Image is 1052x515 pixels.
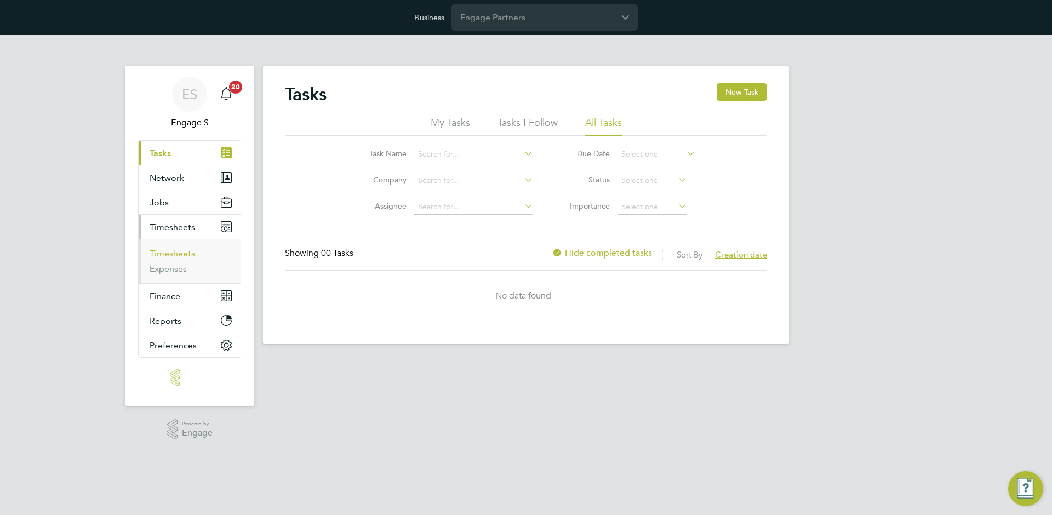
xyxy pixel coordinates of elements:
[357,148,407,158] label: Task Name
[431,116,470,136] li: My Tasks
[618,199,687,215] input: Select one
[715,249,767,260] span: Creation date
[139,333,241,357] button: Preferences
[167,419,213,440] a: Powered byEngage
[182,87,197,101] span: ES
[561,148,610,158] label: Due Date
[139,215,241,239] button: Timesheets
[139,190,241,214] button: Jobs
[561,201,610,211] label: Importance
[585,116,622,136] li: All Tasks
[150,340,197,351] span: Preferences
[139,308,241,333] button: Reports
[285,83,327,105] h2: Tasks
[182,419,213,428] span: Powered by
[229,81,242,94] span: 20
[150,248,195,259] a: Timesheets
[321,248,353,259] span: 00 Tasks
[285,290,762,302] div: No data found
[414,147,533,162] input: Search for...
[677,249,702,260] label: Sort By
[1008,471,1043,506] button: Engage Resource Center
[138,77,241,129] a: ESEngage S
[150,173,184,183] span: Network
[717,83,767,101] button: New Task
[357,201,407,211] label: Assignee
[170,369,209,386] img: engage-logo-retina.png
[561,175,610,185] label: Status
[150,222,195,232] span: Timesheets
[618,147,695,162] input: Select one
[414,13,444,22] label: Business
[182,428,213,438] span: Engage
[357,175,407,185] label: Company
[285,248,356,259] div: Showing
[414,199,533,215] input: Search for...
[498,116,558,136] li: Tasks I Follow
[552,248,652,259] label: Hide completed tasks
[150,316,181,326] span: Reports
[139,239,241,283] div: Timesheets
[139,165,241,190] button: Network
[125,66,254,406] nav: Main navigation
[138,116,241,129] span: Engage S
[138,369,241,386] a: Go to home page
[150,291,180,301] span: Finance
[139,141,241,165] a: Tasks
[150,264,187,274] a: Expenses
[215,77,237,112] a: 20
[618,173,687,188] input: Select one
[150,197,169,208] span: Jobs
[414,173,533,188] input: Search for...
[150,148,171,158] span: Tasks
[139,284,241,308] button: Finance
